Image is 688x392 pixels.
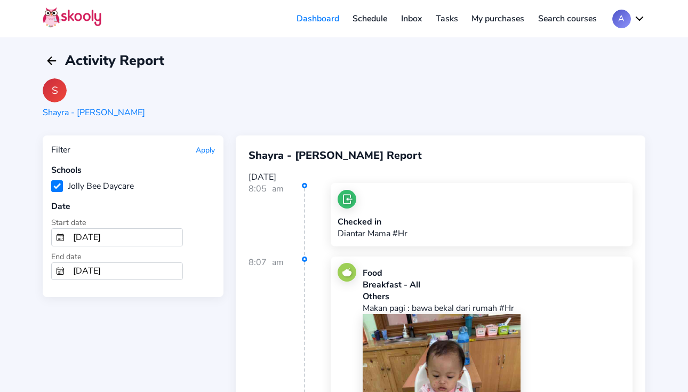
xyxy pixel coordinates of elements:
p: Diantar Mama #Hr [338,228,407,239]
input: To Date [69,263,182,280]
p: Makan pagi : bawa bekal dari rumah #Hr [363,302,626,314]
div: Schools [51,164,215,176]
div: Filter [51,144,70,156]
div: Breakfast - All [363,279,626,291]
button: calendar outline [52,263,69,280]
div: Food [363,267,626,279]
a: Search courses [531,10,604,27]
label: Jolly Bee Daycare [51,180,134,192]
div: S [43,78,67,102]
button: calendar outline [52,229,69,246]
span: Activity Report [65,51,164,70]
ion-icon: calendar outline [56,233,65,242]
span: Shayra - [PERSON_NAME] Report [249,148,422,163]
img: Skooly [43,7,101,28]
ion-icon: arrow back outline [45,54,58,67]
div: Others [363,291,626,302]
div: [DATE] [249,171,633,183]
img: checkin.jpg [338,190,356,209]
div: Checked in [338,216,407,228]
a: Dashboard [290,10,346,27]
img: food.jpg [338,263,356,282]
button: Apply [196,145,215,155]
div: Shayra - [PERSON_NAME] [43,107,145,118]
span: End date [51,251,82,262]
a: Inbox [394,10,429,27]
button: Achevron down outline [612,10,645,28]
span: Start date [51,217,86,228]
ion-icon: calendar outline [56,267,65,275]
input: From Date [69,229,182,246]
div: Date [51,201,215,212]
div: 8:05 [249,183,305,255]
button: arrow back outline [43,52,61,70]
a: Tasks [429,10,465,27]
a: My purchases [465,10,531,27]
a: Schedule [346,10,395,27]
div: am [272,183,284,255]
